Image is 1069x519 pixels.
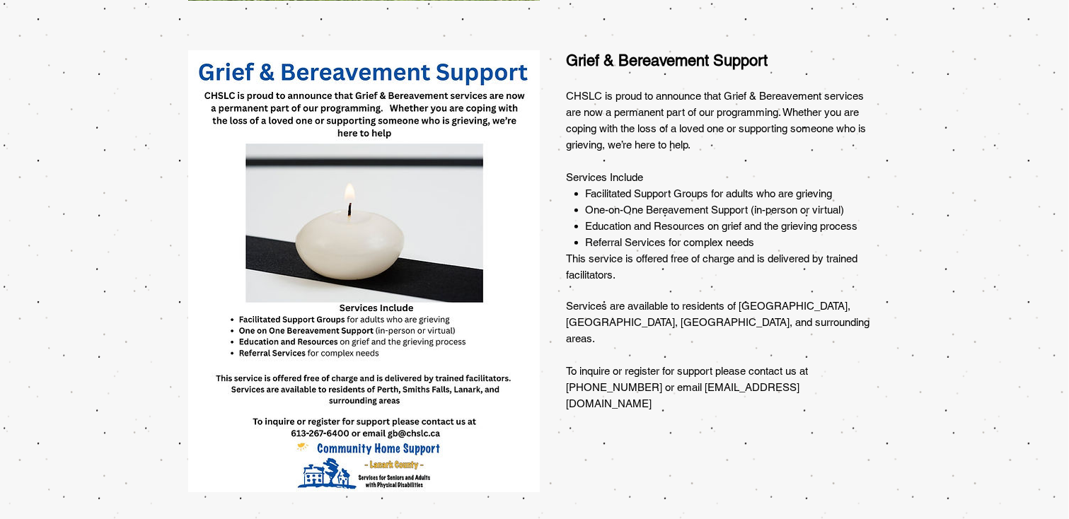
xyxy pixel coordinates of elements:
span: Referral Services for complex needs [586,236,755,248]
span: Services Include [567,171,644,183]
span: CHSLC is proud to announce that Grief & Bereavement services are now a permanent part of our prog... [567,90,867,151]
span: This service is offered free of charge and is delivered by trained facilitators. [567,252,858,281]
span: Facilitated Support Groups for adults who are grieving [586,187,833,199]
img: G&B notice for events sandra fyfe.jpg [188,50,540,492]
span: To inquire or register for support please contact us at [PHONE_NUMBER] or email [EMAIL_ADDRESS][D... [567,365,809,409]
span: Grief & Bereavement Support [567,52,768,69]
span: Education and Resources on grief and the grieving process [586,220,858,232]
span: One-on-One Bereavement Support (in-person or virtual) [586,204,845,216]
span: Services are available to residents of [GEOGRAPHIC_DATA], [GEOGRAPHIC_DATA], [GEOGRAPHIC_DATA], a... [567,300,870,344]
